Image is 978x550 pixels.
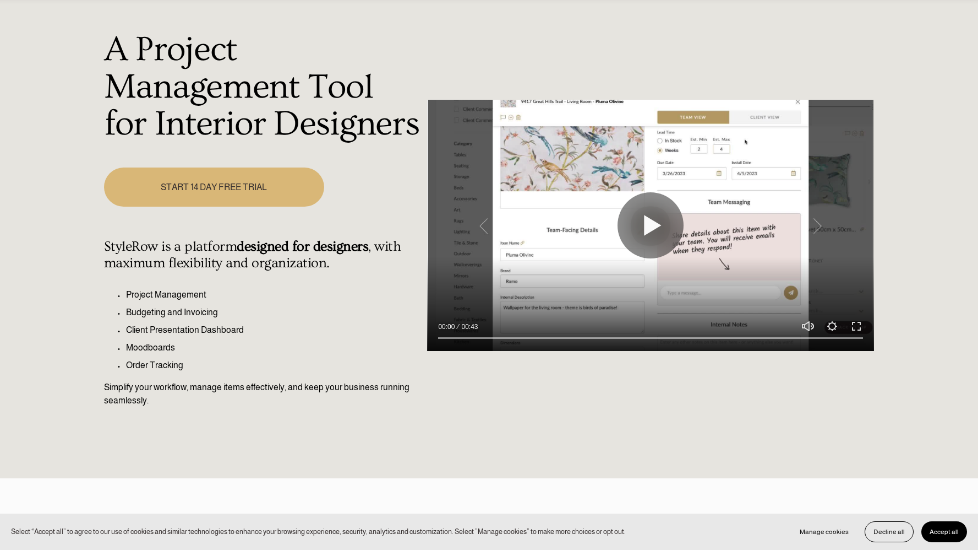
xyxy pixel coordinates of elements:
[438,335,863,342] input: Seek
[873,528,905,536] span: Decline all
[126,323,422,337] p: Client Presentation Dashboard
[126,341,422,354] p: Moodboards
[104,511,875,548] p: Dedicate 60 Minutes to Start a Project
[104,31,422,143] h1: A Project Management Tool for Interior Designers
[11,526,626,537] p: Select “Accept all” to agree to our use of cookies and similar technologies to enhance your brows...
[930,528,959,536] span: Accept all
[438,321,457,332] div: Current time
[921,521,967,542] button: Accept all
[865,521,914,542] button: Decline all
[126,359,422,372] p: Order Tracking
[791,521,857,542] button: Manage cookies
[126,306,422,319] p: Budgeting and Invoicing
[126,288,422,301] p: Project Management
[618,192,684,258] button: Play
[237,239,368,255] strong: designed for designers
[104,381,422,407] p: Simplify your workflow, manage items effectively, and keep your business running seamlessly.
[800,528,849,536] span: Manage cookies
[457,321,480,332] div: Duration
[104,168,324,207] a: START 14 DAY FREE TRIAL
[104,239,422,272] h4: StyleRow is a platform , with maximum flexibility and organization.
